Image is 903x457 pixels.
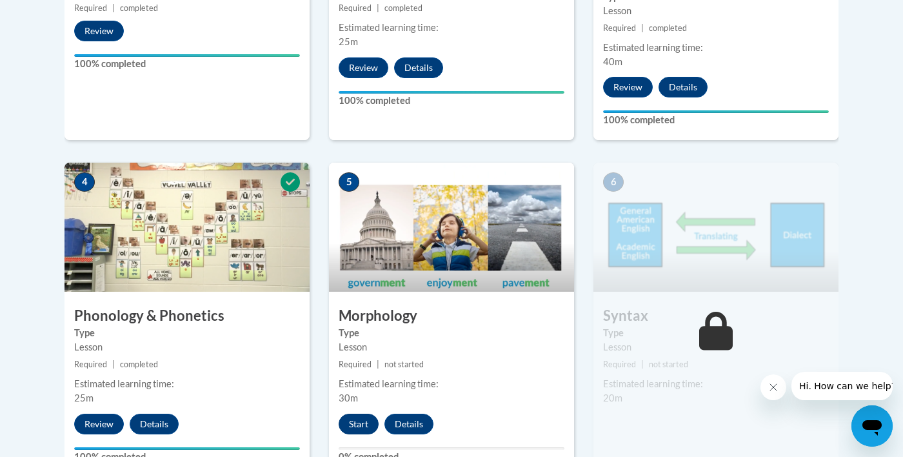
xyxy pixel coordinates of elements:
[603,110,829,113] div: Your progress
[74,172,95,192] span: 4
[74,3,107,13] span: Required
[593,163,838,292] img: Course Image
[64,163,310,292] img: Course Image
[74,54,300,57] div: Your progress
[8,9,104,19] span: Hi. How can we help?
[112,360,115,369] span: |
[377,3,379,13] span: |
[593,306,838,326] h3: Syntax
[641,360,644,369] span: |
[74,447,300,450] div: Your progress
[603,172,624,192] span: 6
[74,326,300,340] label: Type
[659,77,708,97] button: Details
[603,23,636,33] span: Required
[74,360,107,369] span: Required
[603,392,622,403] span: 20m
[339,377,564,391] div: Estimated learning time:
[603,4,829,18] div: Lesson
[74,57,300,71] label: 100% completed
[603,113,829,127] label: 100% completed
[339,21,564,35] div: Estimated learning time:
[64,306,310,326] h3: Phonology & Phonetics
[603,377,829,391] div: Estimated learning time:
[74,340,300,354] div: Lesson
[384,414,433,434] button: Details
[339,172,359,192] span: 5
[130,414,179,434] button: Details
[603,77,653,97] button: Review
[120,3,158,13] span: completed
[74,392,94,403] span: 25m
[649,23,687,33] span: completed
[384,3,422,13] span: completed
[377,360,379,369] span: |
[339,326,564,340] label: Type
[603,340,829,354] div: Lesson
[791,372,893,400] iframe: Message from company
[329,163,574,292] img: Course Image
[760,374,786,400] iframe: Close message
[851,405,893,447] iframe: Button to launch messaging window
[329,306,574,326] h3: Morphology
[339,360,372,369] span: Required
[339,36,358,47] span: 25m
[339,91,564,94] div: Your progress
[120,360,158,369] span: completed
[74,414,124,434] button: Review
[74,377,300,391] div: Estimated learning time:
[384,360,424,369] span: not started
[339,94,564,108] label: 100% completed
[339,414,379,434] button: Start
[339,57,388,78] button: Review
[112,3,115,13] span: |
[603,326,829,340] label: Type
[339,392,358,403] span: 30m
[603,360,636,369] span: Required
[649,360,688,369] span: not started
[641,23,644,33] span: |
[603,56,622,67] span: 40m
[394,57,443,78] button: Details
[603,41,829,55] div: Estimated learning time:
[74,21,124,41] button: Review
[339,340,564,354] div: Lesson
[339,3,372,13] span: Required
